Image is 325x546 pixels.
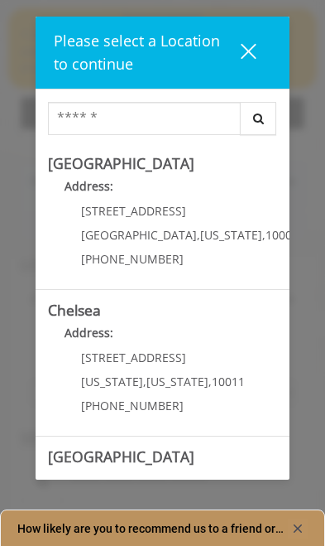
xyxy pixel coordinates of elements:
[17,519,308,539] button: Show survey - How likely are you to recommend us to a friend or colleague?
[65,325,113,341] b: Address:
[48,102,277,143] div: Center Select
[48,300,101,320] b: Chelsea
[197,227,200,243] span: ,
[17,522,288,535] span: How likely are you to recommend us to a friend or colleague?
[48,153,194,173] b: [GEOGRAPHIC_DATA]
[54,31,220,75] span: Please select a Location to continue
[262,227,265,243] span: ,
[81,251,184,267] span: [PHONE_NUMBER]
[146,374,208,389] span: [US_STATE]
[81,203,186,219] span: [STREET_ADDRESS]
[81,227,197,243] span: [GEOGRAPHIC_DATA]
[143,374,146,389] span: ,
[212,374,245,389] span: 10011
[265,227,299,243] span: 10003
[48,447,194,466] b: [GEOGRAPHIC_DATA]
[81,350,186,365] span: [STREET_ADDRESS]
[238,42,271,63] button: close dialog
[249,113,268,124] i: Search button
[81,374,143,389] span: [US_STATE]
[65,178,113,194] b: Address:
[200,227,262,243] span: [US_STATE]
[48,102,241,135] input: Search Center
[81,398,184,413] span: [PHONE_NUMBER]
[208,374,212,389] span: ,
